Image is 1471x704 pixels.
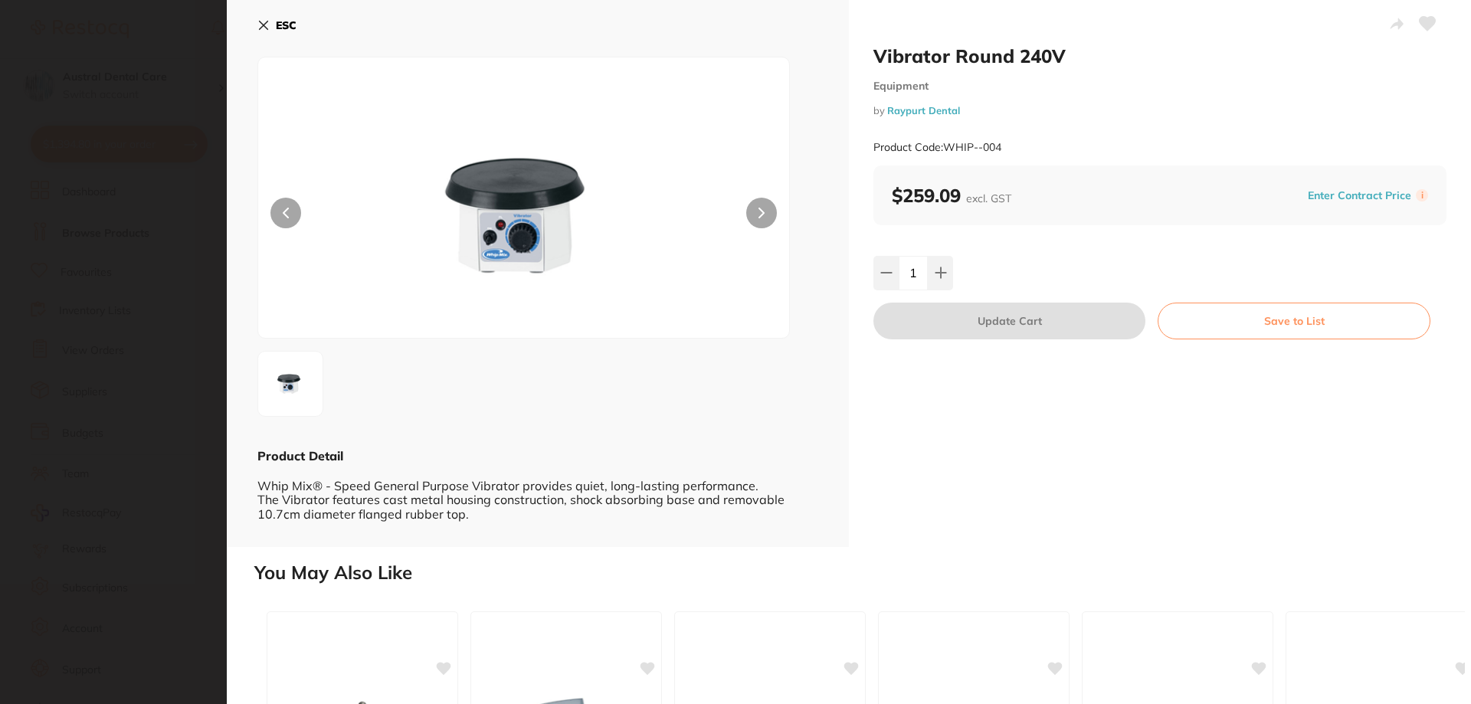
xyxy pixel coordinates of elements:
div: Whip Mix® - Speed General Purpose Vibrator provides quiet, long-lasting performance. The Vibrator... [257,464,818,535]
a: Raypurt Dental [887,104,960,116]
span: excl. GST [966,192,1011,205]
h2: You May Also Like [254,562,1465,584]
small: Product Code: WHIP--004 [873,141,1001,154]
b: ESC [276,18,296,32]
small: by [873,105,1446,116]
b: Product Detail [257,448,343,463]
label: i [1416,189,1428,201]
b: $259.09 [892,184,1011,207]
img: Zw [263,358,318,410]
small: Equipment [873,80,1446,93]
button: Save to List [1158,303,1430,339]
button: ESC [257,12,296,38]
button: Update Cart [873,303,1145,339]
img: Zw [365,96,683,338]
button: Enter Contract Price [1303,188,1416,203]
h2: Vibrator Round 240V [873,44,1446,67]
